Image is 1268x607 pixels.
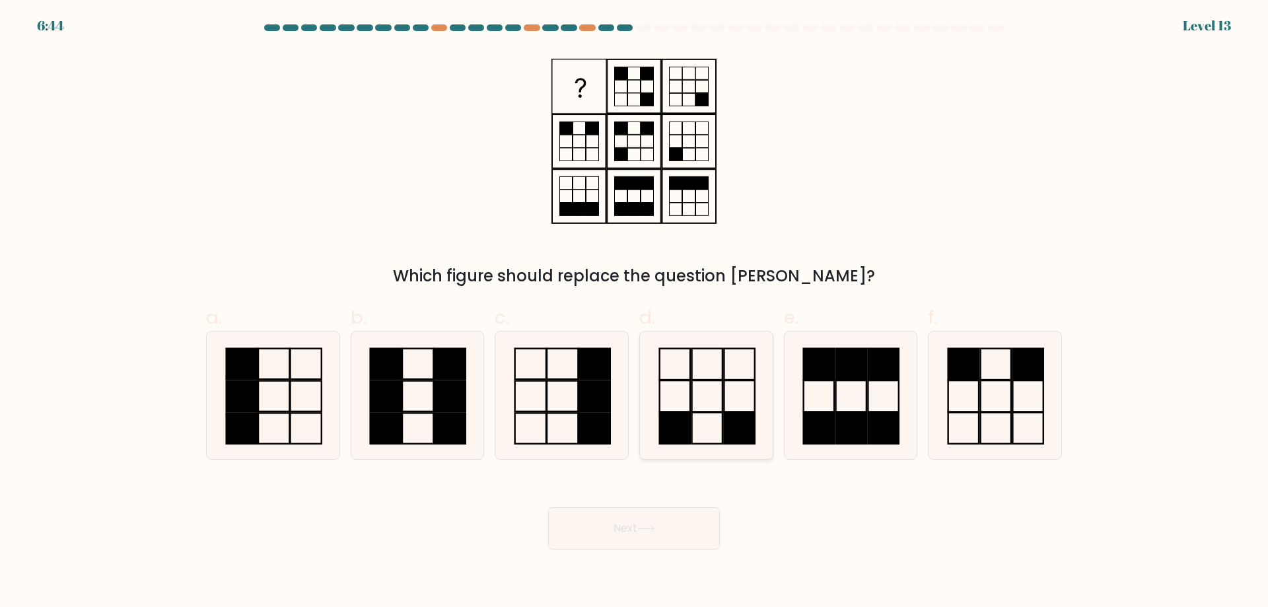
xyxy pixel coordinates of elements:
span: e. [784,304,798,330]
span: b. [351,304,367,330]
div: Level 13 [1183,16,1231,36]
span: c. [495,304,509,330]
span: f. [928,304,937,330]
span: a. [206,304,222,330]
div: 6:44 [37,16,64,36]
div: Which figure should replace the question [PERSON_NAME]? [214,264,1054,288]
span: d. [639,304,655,330]
button: Next [548,507,720,550]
